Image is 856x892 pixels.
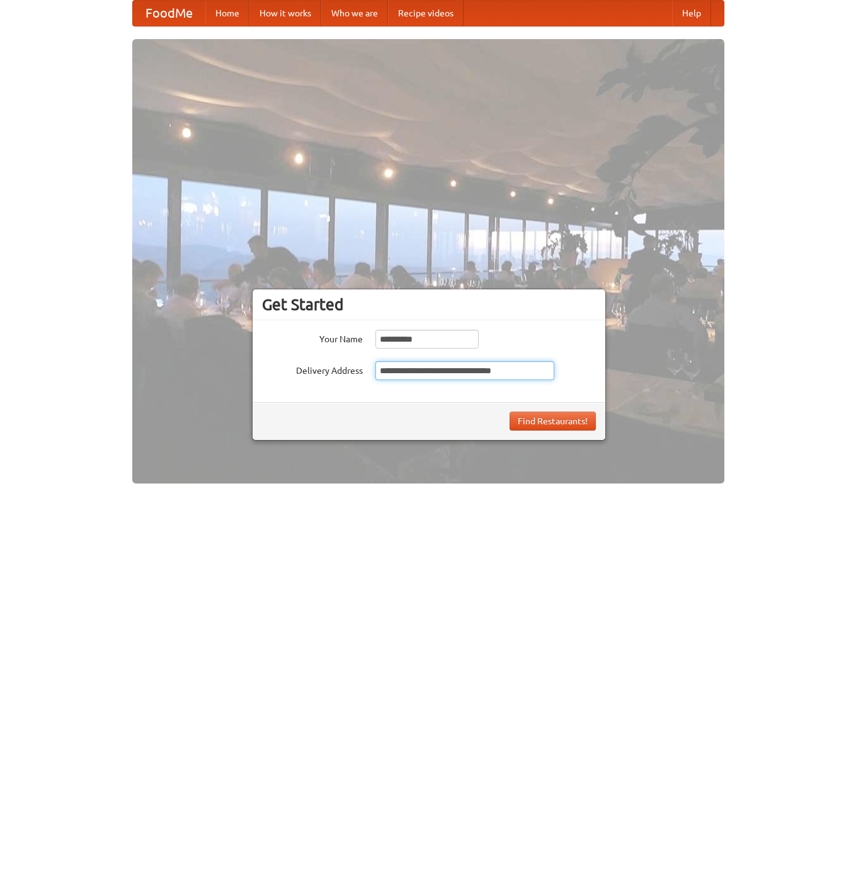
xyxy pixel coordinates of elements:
a: Recipe videos [388,1,464,26]
a: How it works [249,1,321,26]
a: Who we are [321,1,388,26]
a: Help [672,1,711,26]
button: Find Restaurants! [510,412,596,431]
a: FoodMe [133,1,205,26]
h3: Get Started [262,295,596,314]
label: Delivery Address [262,361,363,377]
a: Home [205,1,249,26]
label: Your Name [262,330,363,345]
